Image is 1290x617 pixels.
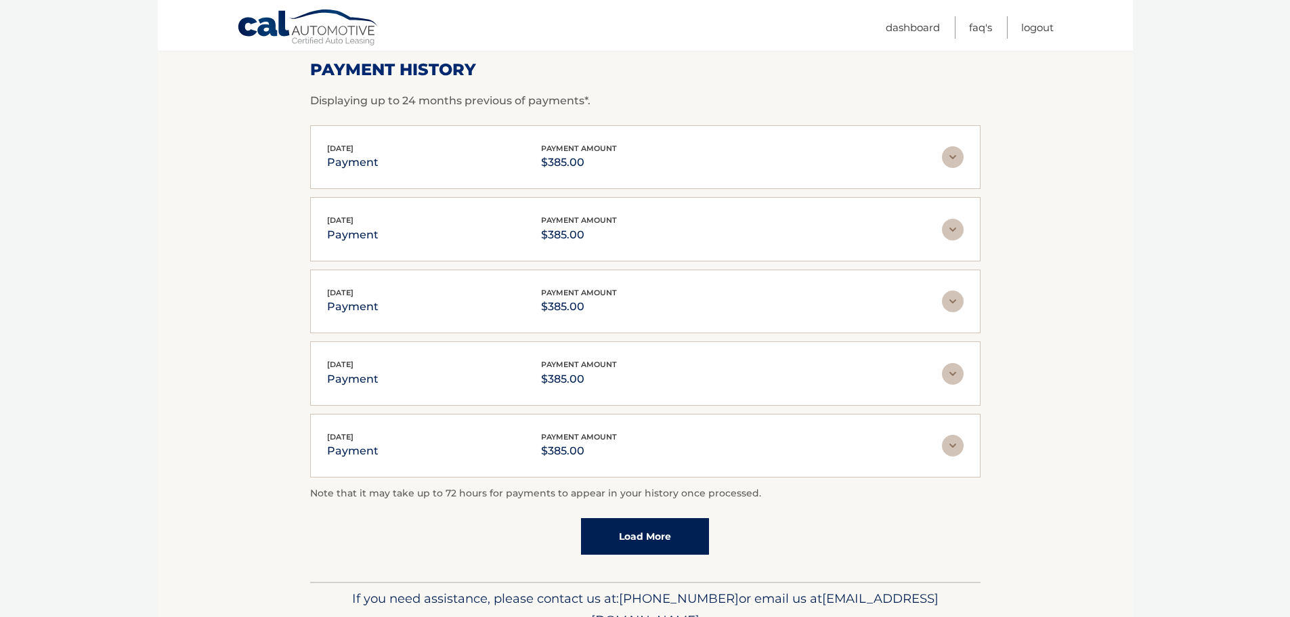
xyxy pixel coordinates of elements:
[327,297,379,316] p: payment
[942,146,964,168] img: accordion-rest.svg
[327,432,353,442] span: [DATE]
[581,518,709,555] a: Load More
[327,153,379,172] p: payment
[942,219,964,240] img: accordion-rest.svg
[619,591,739,606] span: [PHONE_NUMBER]
[886,16,940,39] a: Dashboard
[541,288,617,297] span: payment amount
[327,288,353,297] span: [DATE]
[541,360,617,369] span: payment amount
[327,370,379,389] p: payment
[541,153,617,172] p: $385.00
[310,93,981,109] p: Displaying up to 24 months previous of payments*.
[541,215,617,225] span: payment amount
[1021,16,1054,39] a: Logout
[541,226,617,244] p: $385.00
[541,297,617,316] p: $385.00
[942,435,964,456] img: accordion-rest.svg
[942,363,964,385] img: accordion-rest.svg
[327,215,353,225] span: [DATE]
[541,370,617,389] p: $385.00
[310,60,981,80] h2: Payment History
[969,16,992,39] a: FAQ's
[327,144,353,153] span: [DATE]
[327,360,353,369] span: [DATE]
[237,9,379,48] a: Cal Automotive
[942,291,964,312] img: accordion-rest.svg
[327,442,379,461] p: payment
[541,432,617,442] span: payment amount
[541,442,617,461] p: $385.00
[541,144,617,153] span: payment amount
[327,226,379,244] p: payment
[310,486,981,502] p: Note that it may take up to 72 hours for payments to appear in your history once processed.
